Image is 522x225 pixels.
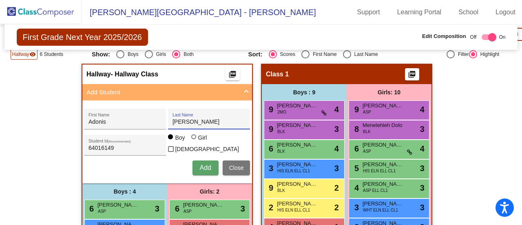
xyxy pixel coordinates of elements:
[167,183,252,200] div: Girls: 2
[352,164,359,173] span: 5
[92,50,242,58] mat-radio-group: Select an option
[363,102,403,110] span: [PERSON_NAME]
[277,160,318,169] span: [PERSON_NAME] [PERSON_NAME]
[184,208,192,214] span: ASP
[267,164,273,173] span: 3
[277,102,318,110] span: [PERSON_NAME]
[86,70,111,78] span: Hallway
[277,109,286,115] span: 2MO
[499,33,505,41] span: On
[86,88,238,97] mat-panel-title: Add Student
[455,51,469,58] div: Filter
[420,182,425,194] span: 3
[352,203,359,212] span: 3
[277,168,310,174] span: HIS ELN ELL CL1
[363,148,371,154] span: ASP
[405,68,419,80] button: Print Students Details
[277,187,285,194] span: BLK
[40,51,63,58] span: 6 Students
[334,182,339,194] span: 2
[420,103,425,116] span: 4
[198,134,207,142] div: Girl
[334,201,339,214] span: 2
[277,207,310,213] span: HIS ELN ELL CL1
[98,208,106,214] span: ASP
[241,203,245,215] span: 3
[88,145,162,151] input: Student Id
[277,121,318,129] span: [PERSON_NAME] Monemy
[175,134,185,142] div: Boy
[17,29,148,46] span: First Grade Next Year 2025/2026
[87,204,94,213] span: 6
[183,201,224,209] span: [PERSON_NAME]
[88,119,162,125] input: First Name
[82,183,167,200] div: Boys : 4
[363,180,403,188] span: [PERSON_NAME]
[82,84,252,100] mat-expansion-panel-header: Add Student
[352,183,359,192] span: 4
[277,51,295,58] div: Scores
[262,84,347,100] div: Boys : 9
[199,164,211,171] span: Add
[363,121,403,129] span: Menelehleh Dolo
[420,162,425,174] span: 3
[334,162,339,174] span: 3
[363,200,403,208] span: [PERSON_NAME]
[363,207,398,213] span: WHT ELN ELL CL1
[29,51,36,58] mat-icon: visibility
[173,119,246,125] input: Last Name
[111,70,159,78] span: - Hallway Class
[310,51,337,58] div: First Name
[477,51,500,58] div: Highlight
[489,6,522,19] a: Logout
[347,84,431,100] div: Girls: 10
[266,70,289,78] span: Class 1
[420,123,425,135] span: 3
[153,51,166,58] div: Girls
[452,6,485,19] a: School
[352,105,359,114] span: 9
[407,70,417,82] mat-icon: picture_as_pdf
[363,160,403,169] span: [PERSON_NAME]
[92,51,110,58] span: Show:
[351,6,387,19] a: Support
[267,183,273,192] span: 9
[420,201,425,214] span: 3
[420,143,425,155] span: 4
[363,187,388,194] span: ASP ELL CL1
[391,6,448,19] a: Learning Portal
[277,200,318,208] span: [PERSON_NAME]
[82,100,252,183] div: Add Student
[248,50,399,58] mat-radio-group: Select an option
[228,70,237,82] mat-icon: picture_as_pdf
[363,141,403,149] span: [PERSON_NAME]
[334,123,339,135] span: 3
[277,148,285,154] span: BLK
[192,160,219,175] button: Add
[352,125,359,134] span: 8
[124,51,139,58] div: Boys
[267,203,273,212] span: 2
[267,105,273,114] span: 9
[267,125,273,134] span: 9
[229,165,244,171] span: Close
[248,51,263,58] span: Sort:
[175,144,239,154] span: [DEMOGRAPHIC_DATA]
[277,129,285,135] span: BLK
[351,51,378,58] div: Last Name
[363,168,396,174] span: HIS ELN ELL CL1
[97,201,138,209] span: [PERSON_NAME]
[352,144,359,153] span: 6
[82,6,316,19] span: [PERSON_NAME][GEOGRAPHIC_DATA] - [PERSON_NAME]
[334,143,339,155] span: 4
[363,129,371,135] span: BLK
[277,141,318,149] span: [PERSON_NAME]
[155,203,159,215] span: 3
[334,103,339,116] span: 4
[470,33,477,41] span: Off
[223,160,250,175] button: Close
[267,144,273,153] span: 6
[226,68,240,80] button: Print Students Details
[422,32,466,40] span: Edit Composition
[173,204,179,213] span: 6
